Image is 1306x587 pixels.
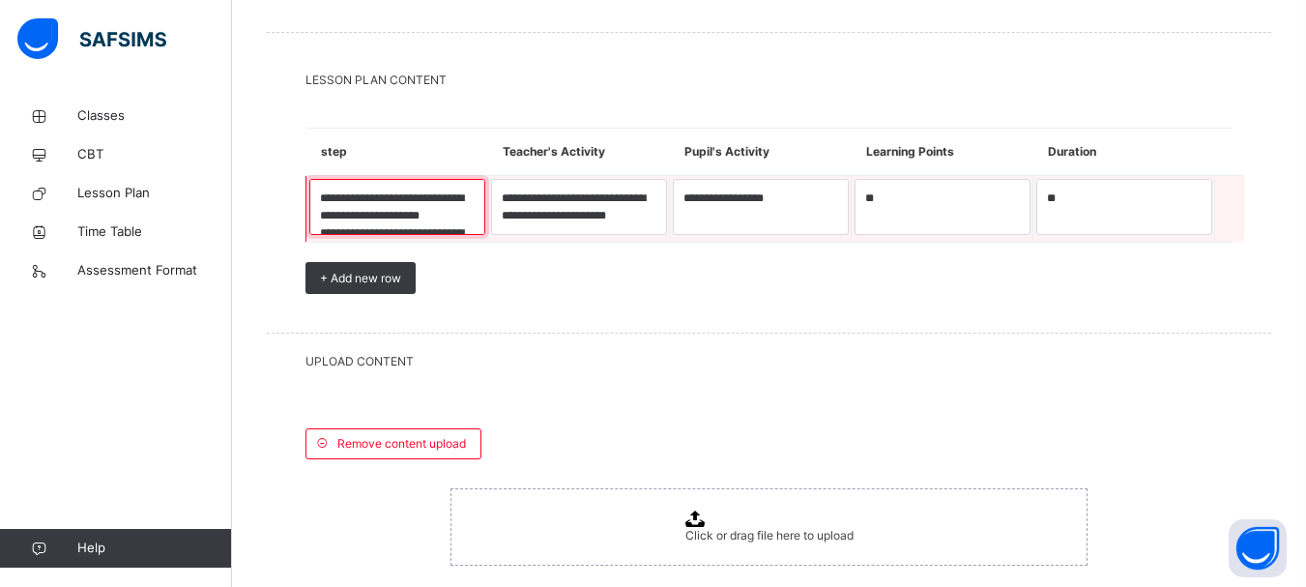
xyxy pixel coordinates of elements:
[77,184,232,203] span: Lesson Plan
[488,129,670,176] th: Teacher's Activity
[77,539,231,558] span: Help
[77,261,232,280] span: Assessment Format
[77,145,232,164] span: CBT
[305,72,1233,89] span: LESSON PLAN CONTENT
[1033,129,1215,176] th: Duration
[17,18,166,59] img: safsims
[77,106,232,126] span: Classes
[306,129,488,176] th: step
[305,353,1233,370] span: UPLOAD CONTENT
[670,129,852,176] th: Pupil's Activity
[685,528,854,543] span: Click or drag file here to upload
[450,488,1088,566] span: Click or drag file here to upload
[1229,519,1287,577] button: Open asap
[852,129,1033,176] th: Learning Points
[337,435,466,453] span: Remove content upload
[320,270,401,287] span: + Add new row
[77,222,232,242] span: Time Table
